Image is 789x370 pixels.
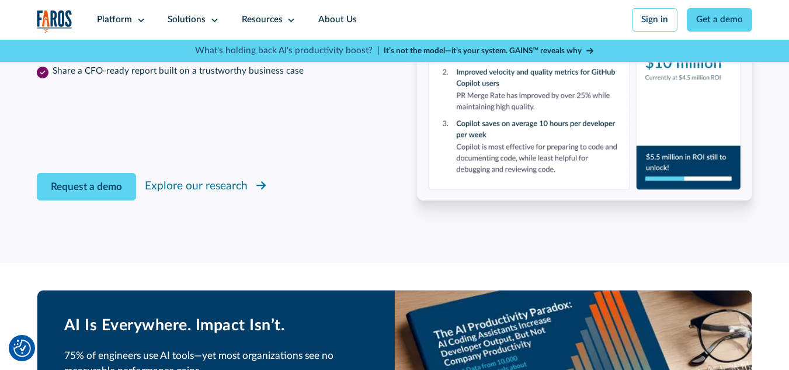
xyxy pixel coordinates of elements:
li: Share a CFO-ready report built on a trustworthy business case [37,65,372,78]
img: Revisit consent button [13,340,31,357]
div: Platform [97,13,132,27]
strong: It’s not the model—it’s your system. GAINS™ reveals why [384,47,582,55]
a: Explore our research [145,177,267,198]
a: Sign in [632,8,678,32]
a: home [37,10,72,33]
img: Logo of the analytics and reporting company Faros. [37,10,72,33]
button: Cookie Settings [13,340,31,357]
h2: AI Is Everywhere. Impact Isn’t. [64,316,368,335]
a: Request a demo [37,173,136,200]
div: Resources [242,13,283,27]
a: It’s not the model—it’s your system. GAINS™ reveals why [384,45,594,57]
div: Explore our research [145,178,248,195]
a: Get a demo [687,8,753,32]
p: What's holding back AI's productivity boost? | [195,44,380,58]
div: Solutions [168,13,206,27]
